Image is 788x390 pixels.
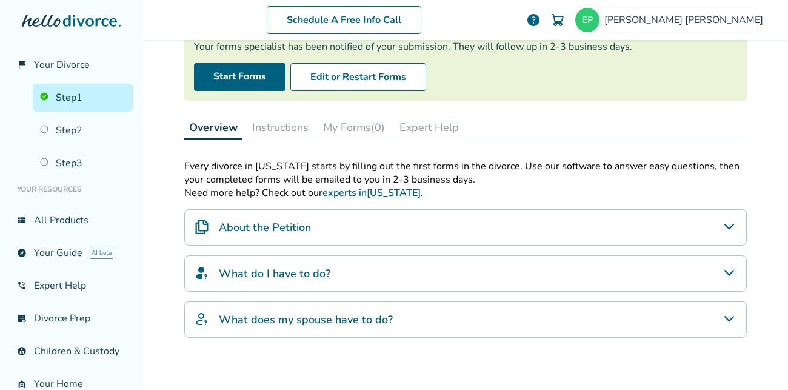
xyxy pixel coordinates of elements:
h4: What does my spouse have to do? [219,312,393,328]
span: phone_in_talk [17,281,27,291]
iframe: Chat Widget [727,332,788,390]
div: What does my spouse have to do? [184,301,747,338]
span: explore [17,248,27,258]
button: Expert Help [395,115,464,140]
p: Need more help? Check out our . [184,186,747,200]
span: Your Divorce [34,58,90,72]
button: Edit or Restart Forms [290,63,426,91]
span: AI beta [90,247,113,259]
div: Every divorce in [US_STATE] starts by filling out the first forms in the divorce. Use our softwar... [184,160,747,186]
img: What do I have to do? [195,266,209,280]
span: flag_2 [17,60,27,70]
a: account_childChildren & Custody [10,337,133,365]
img: About the Petition [195,220,209,234]
a: list_alt_checkDivorce Prep [10,304,133,332]
a: phone_in_talkExpert Help [10,272,133,300]
div: What do I have to do? [184,255,747,292]
a: Start Forms [194,63,285,91]
a: help [526,13,541,27]
span: garage_home [17,379,27,389]
img: peric8882@gmail.com [575,8,599,32]
span: account_child [17,346,27,356]
li: Your Resources [10,177,133,201]
h4: What do I have to do? [219,266,330,281]
button: Instructions [247,115,313,140]
a: Step3 [33,149,133,177]
span: list_alt_check [17,314,27,323]
div: About the Petition [184,209,747,246]
div: Your forms specialist has been notified of your submission. They will follow up in 2-3 business d... [194,40,737,53]
a: Step1 [33,84,133,112]
a: Schedule A Free Info Call [267,6,421,34]
a: view_listAll Products [10,206,133,234]
a: Step2 [33,116,133,144]
button: Overview [184,115,242,140]
h4: About the Petition [219,220,311,235]
a: flag_2Your Divorce [10,51,133,79]
span: [PERSON_NAME] [PERSON_NAME] [604,13,768,27]
button: My Forms(0) [318,115,390,140]
a: experts in[US_STATE] [322,186,421,200]
a: exploreYour GuideAI beta [10,239,133,267]
span: view_list [17,215,27,225]
img: Cart [550,13,565,27]
img: What does my spouse have to do? [195,312,209,326]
